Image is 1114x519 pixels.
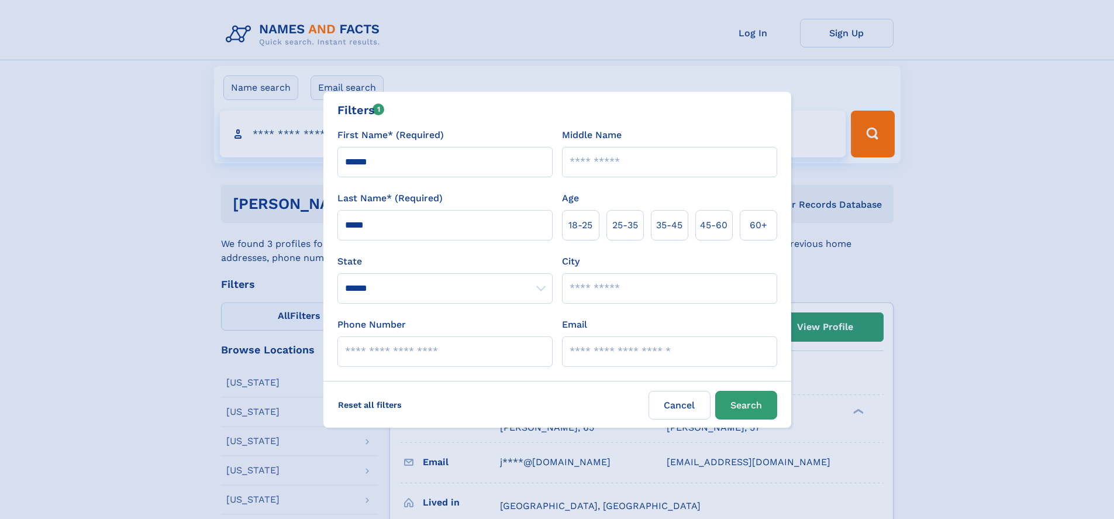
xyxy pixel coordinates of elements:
label: City [562,255,580,269]
label: Last Name* (Required) [337,191,443,205]
label: State [337,255,553,269]
label: Cancel [649,391,711,420]
button: Search [715,391,777,420]
div: Filters [337,101,385,119]
span: 35‑45 [656,218,682,232]
span: 45‑60 [700,218,727,232]
span: 60+ [750,218,767,232]
label: Phone Number [337,318,406,332]
label: First Name* (Required) [337,128,444,142]
label: Email [562,318,587,332]
span: 25‑35 [612,218,638,232]
label: Reset all filters [330,391,409,419]
span: 18‑25 [568,218,592,232]
label: Age [562,191,579,205]
label: Middle Name [562,128,622,142]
